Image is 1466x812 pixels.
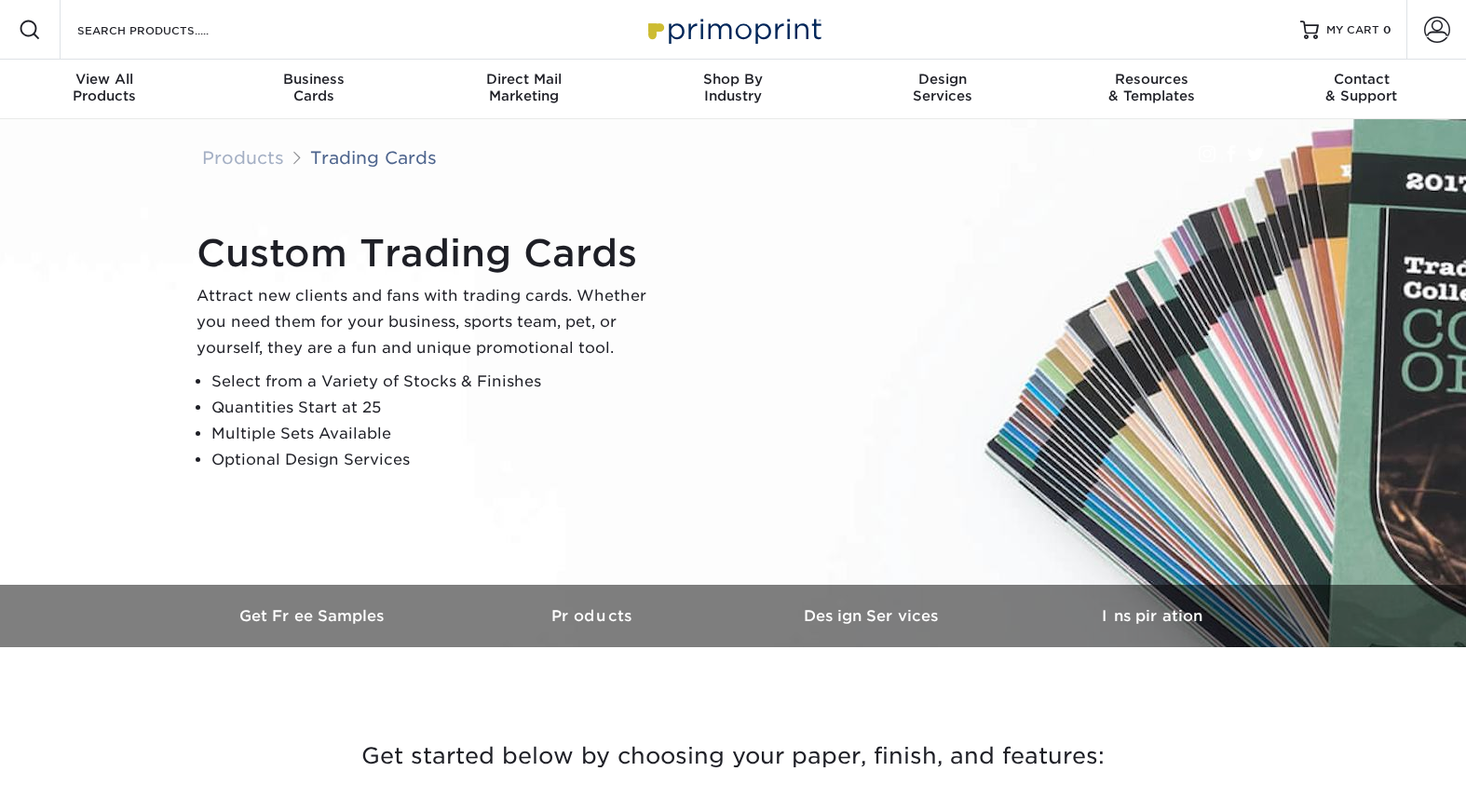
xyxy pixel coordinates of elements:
[1047,60,1256,119] a: Resources& Templates
[210,60,419,119] a: BusinessCards
[1012,607,1292,625] h3: Inspiration
[211,421,662,447] li: Multiple Sets Available
[210,71,419,104] div: Cards
[1256,71,1466,88] span: Contact
[454,585,733,647] a: Products
[174,585,454,647] a: Get Free Samples
[1047,71,1256,104] div: & Templates
[211,447,662,473] li: Optional Design Services
[629,71,838,88] span: Shop By
[733,607,1012,625] h3: Design Services
[174,607,454,625] h3: Get Free Samples
[733,585,1012,647] a: Design Services
[211,395,662,421] li: Quantities Start at 25
[197,283,662,361] p: Attract new clients and fans with trading cards. Whether you need them for your business, sports ...
[629,71,838,104] div: Industry
[640,9,826,49] img: Primoprint
[211,369,662,395] li: Select from a Variety of Stocks & Finishes
[837,71,1047,104] div: Services
[837,71,1047,88] span: Design
[1383,23,1391,36] span: 0
[1256,60,1466,119] a: Contact& Support
[1256,71,1466,104] div: & Support
[202,147,284,168] a: Products
[210,71,419,88] span: Business
[197,231,662,276] h1: Custom Trading Cards
[419,71,629,104] div: Marketing
[419,71,629,88] span: Direct Mail
[310,147,437,168] a: Trading Cards
[1326,22,1379,38] span: MY CART
[75,19,257,41] input: SEARCH PRODUCTS.....
[188,714,1278,798] h3: Get started below by choosing your paper, finish, and features:
[419,60,629,119] a: Direct MailMarketing
[1047,71,1256,88] span: Resources
[1012,585,1292,647] a: Inspiration
[454,607,733,625] h3: Products
[837,60,1047,119] a: DesignServices
[629,60,838,119] a: Shop ByIndustry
